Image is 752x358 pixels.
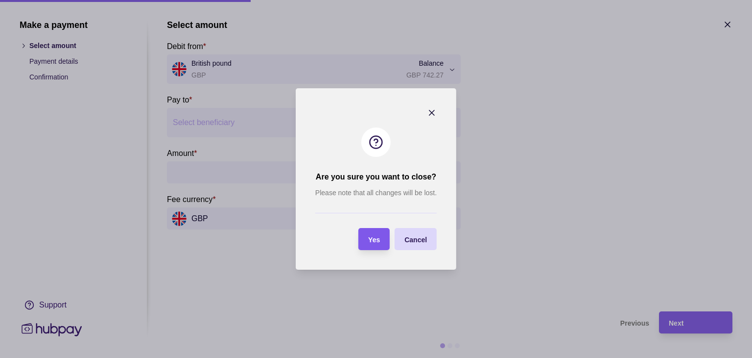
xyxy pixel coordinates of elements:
[395,228,437,250] button: Cancel
[404,236,427,244] span: Cancel
[368,236,380,244] span: Yes
[316,172,436,182] h2: Are you sure you want to close?
[358,228,390,250] button: Yes
[315,187,437,198] p: Please note that all changes will be lost.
